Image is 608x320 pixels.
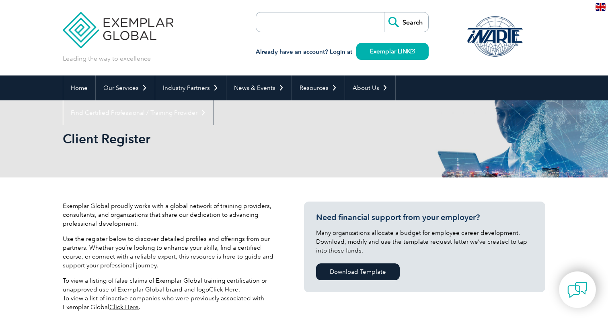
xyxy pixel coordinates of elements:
[63,202,280,228] p: Exemplar Global proudly works with a global network of training providers, consultants, and organ...
[63,54,151,63] p: Leading the way to excellence
[96,75,155,100] a: Our Services
[109,304,139,311] a: Click Here
[63,75,95,100] a: Home
[411,49,415,53] img: open_square.png
[596,3,606,11] img: en
[63,276,280,312] p: To view a listing of false claims of Exemplar Global training certification or unapproved use of ...
[256,47,429,57] h3: Already have an account? Login at
[155,75,226,100] a: Industry Partners
[63,132,401,145] h2: Client Register
[356,43,429,60] a: Exemplar LINK
[63,100,214,125] a: Find Certified Professional / Training Provider
[567,280,587,300] img: contact-chat.png
[384,12,428,32] input: Search
[209,286,238,293] a: Click Here
[316,228,533,255] p: Many organizations allocate a budget for employee career development. Download, modify and use th...
[345,75,395,100] a: About Us
[316,212,533,222] h3: Need financial support from your employer?
[316,263,400,280] a: Download Template
[292,75,345,100] a: Resources
[226,75,292,100] a: News & Events
[63,234,280,270] p: Use the register below to discover detailed profiles and offerings from our partners. Whether you...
